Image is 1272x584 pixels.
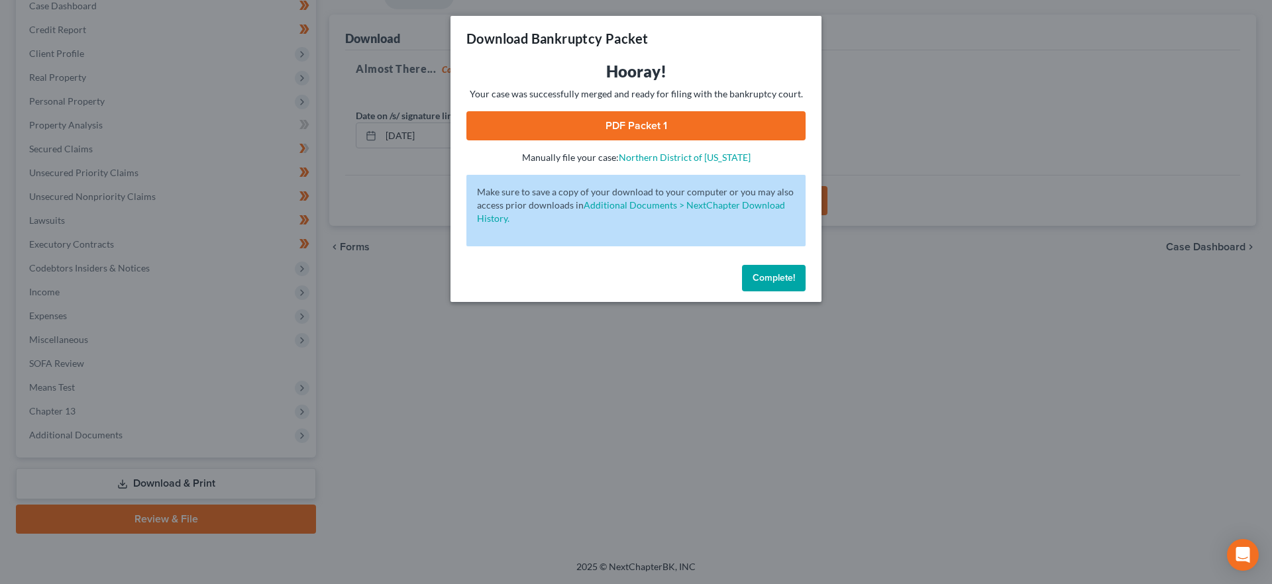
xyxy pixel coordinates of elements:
[466,151,806,164] p: Manually file your case:
[742,265,806,291] button: Complete!
[466,87,806,101] p: Your case was successfully merged and ready for filing with the bankruptcy court.
[466,61,806,82] h3: Hooray!
[477,199,785,224] a: Additional Documents > NextChapter Download History.
[619,152,751,163] a: Northern District of [US_STATE]
[1227,539,1259,571] div: Open Intercom Messenger
[466,111,806,140] a: PDF Packet 1
[477,185,795,225] p: Make sure to save a copy of your download to your computer or you may also access prior downloads in
[466,29,648,48] h3: Download Bankruptcy Packet
[753,272,795,283] span: Complete!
